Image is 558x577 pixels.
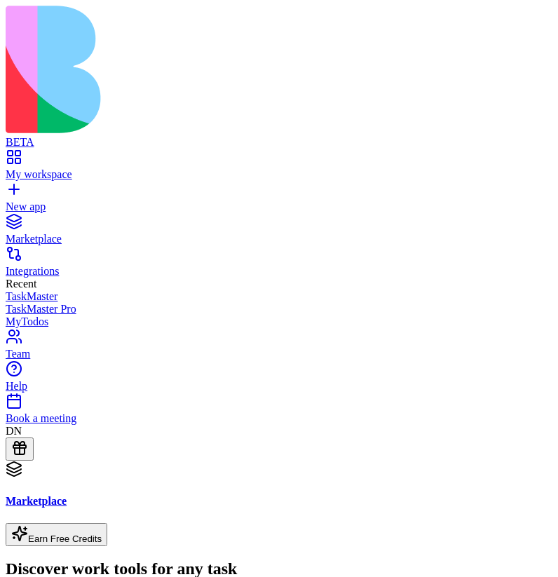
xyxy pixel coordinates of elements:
a: Book a meeting [6,400,552,425]
span: DN [6,425,22,437]
div: New app [6,201,552,213]
div: Team [6,348,552,360]
a: Marketplace [6,495,552,508]
div: Help [6,380,552,393]
span: Recent [6,278,36,290]
a: Team [6,335,552,360]
a: Integrations [6,252,552,278]
a: TaskMaster [6,290,552,303]
div: Integrations [6,265,552,278]
a: New app [6,188,552,213]
div: Book a meeting [6,412,552,425]
a: My workspace [6,156,552,181]
span: Earn Free Credits [28,534,102,544]
button: Earn Free Credits [6,523,107,546]
div: My workspace [6,168,552,181]
a: MyTodos [6,315,552,328]
div: Marketplace [6,233,552,245]
a: TaskMaster Pro [6,303,552,315]
a: Help [6,367,552,393]
div: BETA [6,136,552,149]
a: Marketplace [6,220,552,245]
